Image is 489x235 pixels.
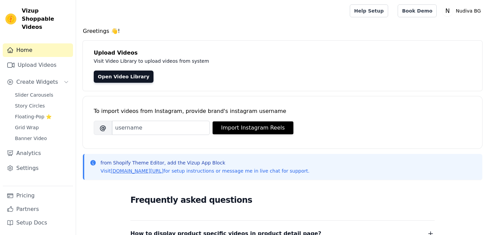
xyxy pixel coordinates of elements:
a: Analytics [3,146,73,160]
input: username [112,121,210,135]
a: Help Setup [350,4,388,17]
img: Vizup [5,14,16,24]
p: Visit for setup instructions or message me in live chat for support. [101,168,309,174]
a: Settings [3,161,73,175]
a: Setup Docs [3,216,73,230]
a: Open Video Library [94,71,153,83]
a: [DOMAIN_NAME][URL] [111,168,164,174]
span: Vizup Shoppable Videos [22,7,70,31]
span: Grid Wrap [15,124,39,131]
h4: Upload Videos [94,49,471,57]
button: N Nudiva BG [442,5,484,17]
div: To import videos from Instagram, provide brand's instagram username [94,107,471,115]
text: N [446,7,450,14]
button: Import Instagram Reels [213,121,293,134]
a: Pricing [3,189,73,202]
p: Visit Video Library to upload videos from system [94,57,398,65]
a: Floating-Pop ⭐ [11,112,73,121]
a: Grid Wrap [11,123,73,132]
span: Floating-Pop ⭐ [15,113,52,120]
p: from Shopify Theme Editor, add the Vizup App Block [101,159,309,166]
a: Partners [3,202,73,216]
p: Nudiva BG [453,5,484,17]
h2: Frequently asked questions [130,193,435,207]
a: Home [3,43,73,57]
span: Create Widgets [16,78,58,86]
a: Slider Carousels [11,90,73,100]
a: Banner Video [11,134,73,143]
span: Slider Carousels [15,92,53,98]
span: Banner Video [15,135,47,142]
a: Book Demo [398,4,437,17]
span: Story Circles [15,102,45,109]
a: Upload Videos [3,58,73,72]
h4: Greetings 👋! [83,27,482,35]
span: @ [94,121,112,135]
a: Story Circles [11,101,73,111]
button: Create Widgets [3,75,73,89]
